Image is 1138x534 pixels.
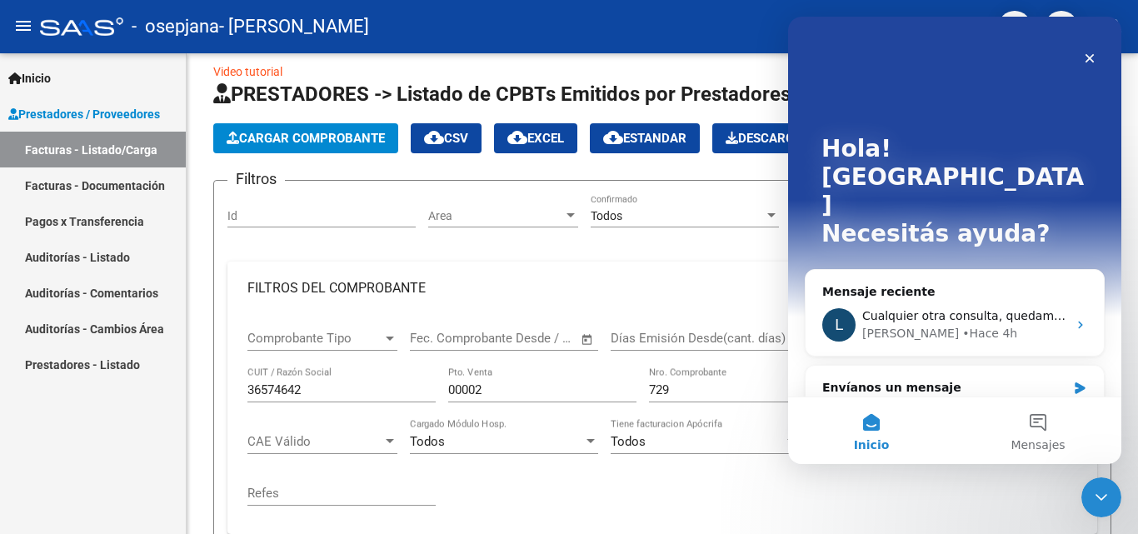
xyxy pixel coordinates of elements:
[410,434,445,449] span: Todos
[17,348,317,394] div: Envíanos un mensaje
[590,123,700,153] button: Estandar
[227,315,1097,534] div: FILTROS DEL COMPROBANTE
[8,105,160,123] span: Prestadores / Proveedores
[74,308,171,326] div: [PERSON_NAME]
[74,292,358,306] span: Cualquier otra consulta, quedamos a disposición
[8,69,51,87] span: Inicio
[603,127,623,147] mat-icon: cloud_download
[712,123,865,153] app-download-masive: Descarga masiva de comprobantes (adjuntos)
[287,27,317,57] div: Cerrar
[611,434,646,449] span: Todos
[213,82,923,106] span: PRESTADORES -> Listado de CPBTs Emitidos por Prestadores / Proveedores
[424,127,444,147] mat-icon: cloud_download
[174,308,229,326] div: • Hace 4h
[578,330,597,349] button: Open calendar
[712,123,865,153] button: Descarga Masiva
[591,209,622,222] span: Todos
[167,381,333,447] button: Mensajes
[507,127,527,147] mat-icon: cloud_download
[603,131,686,146] span: Estandar
[410,331,477,346] input: Fecha inicio
[788,17,1121,464] iframe: Intercom live chat
[66,422,102,434] span: Inicio
[1081,477,1121,517] iframe: Intercom live chat
[247,279,1057,297] mat-panel-title: FILTROS DEL COMPROBANTE
[726,131,851,146] span: Descarga Masiva
[507,131,564,146] span: EXCEL
[411,123,482,153] button: CSV
[13,16,33,36] mat-icon: menu
[222,422,277,434] span: Mensajes
[34,362,278,380] div: Envíanos un mensaje
[247,434,382,449] span: CAE Válido
[424,131,468,146] span: CSV
[247,331,382,346] span: Comprobante Tipo
[428,209,563,223] span: Area
[227,262,1097,315] mat-expansion-panel-header: FILTROS DEL COMPROBANTE
[227,131,385,146] span: Cargar Comprobante
[494,123,577,153] button: EXCEL
[219,8,369,45] span: - [PERSON_NAME]
[213,123,398,153] button: Cargar Comprobante
[492,331,573,346] input: Fecha fin
[227,167,285,191] h3: Filtros
[132,8,219,45] span: - osepjana
[213,65,282,78] a: Video tutorial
